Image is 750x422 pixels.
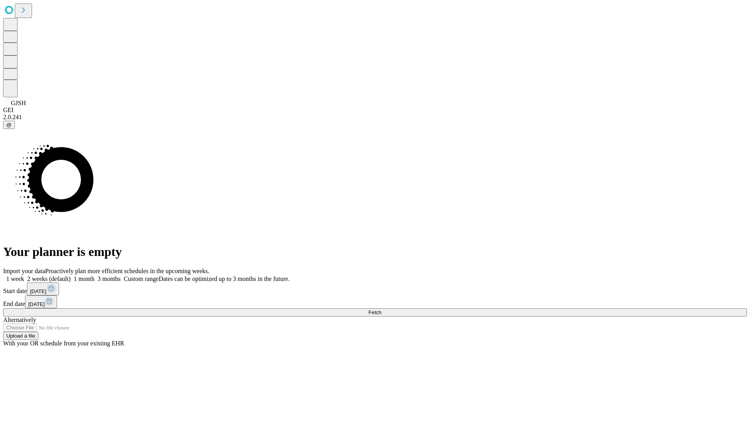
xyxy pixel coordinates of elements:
span: With your OR schedule from your existing EHR [3,340,124,347]
span: Import your data [3,268,45,274]
span: 3 months [98,275,121,282]
h1: Your planner is empty [3,245,747,259]
span: Alternatively [3,316,36,323]
span: [DATE] [28,301,45,307]
button: [DATE] [25,295,57,308]
button: Fetch [3,308,747,316]
div: 2.0.241 [3,114,747,121]
span: 1 month [74,275,95,282]
span: 2 weeks (default) [27,275,71,282]
span: Fetch [368,309,381,315]
div: GEI [3,107,747,114]
div: Start date [3,283,747,295]
span: Dates can be optimized up to 3 months in the future. [159,275,289,282]
span: GJSH [11,100,26,106]
span: [DATE] [30,288,46,294]
span: 1 week [6,275,24,282]
span: Proactively plan more efficient schedules in the upcoming weeks. [45,268,209,274]
div: End date [3,295,747,308]
button: @ [3,121,15,129]
button: Upload a file [3,332,38,340]
span: @ [6,122,12,128]
span: Custom range [124,275,159,282]
button: [DATE] [27,283,59,295]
